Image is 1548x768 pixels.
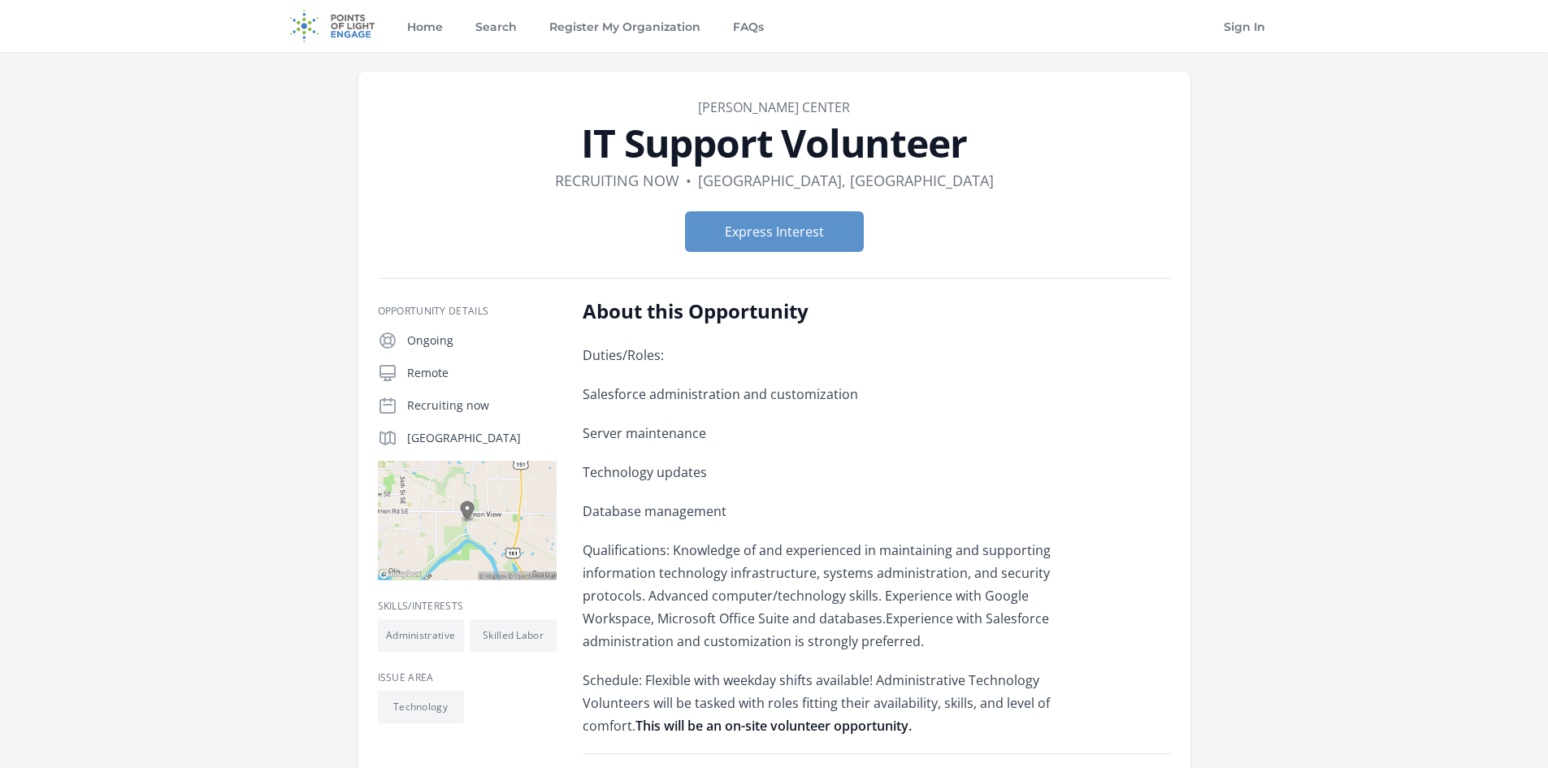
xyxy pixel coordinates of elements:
[378,461,557,580] img: Map
[583,539,1058,653] p: Qualifications: Knowledge of and experienced in maintaining and supporting information technology...
[378,124,1171,163] h1: IT Support Volunteer
[583,344,1058,367] p: Duties/Roles:
[378,619,464,652] li: Administrative
[583,383,1058,406] p: Salesforce administration and customization
[378,691,464,723] li: Technology
[686,169,692,192] div: •
[378,600,557,613] h3: Skills/Interests
[378,305,557,318] h3: Opportunity Details
[698,169,994,192] dd: [GEOGRAPHIC_DATA], [GEOGRAPHIC_DATA]
[685,211,864,252] button: Express Interest
[407,365,557,381] p: Remote
[407,332,557,349] p: Ongoing
[583,669,1058,737] p: Schedule: Flexible with weekday shifts available! Administrative Technology Volunteers will be ta...
[583,461,1058,484] p: Technology updates
[583,422,1058,445] p: Server maintenance
[583,298,1058,324] h2: About this Opportunity
[698,98,850,116] a: [PERSON_NAME] Center
[470,619,557,652] li: Skilled Labor
[555,169,679,192] dd: Recruiting now
[635,717,912,735] strong: This will be an on-site volunteer opportunity.
[407,397,557,414] p: Recruiting now
[583,500,1058,523] p: Database management
[407,430,557,446] p: [GEOGRAPHIC_DATA]
[378,671,557,684] h3: Issue area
